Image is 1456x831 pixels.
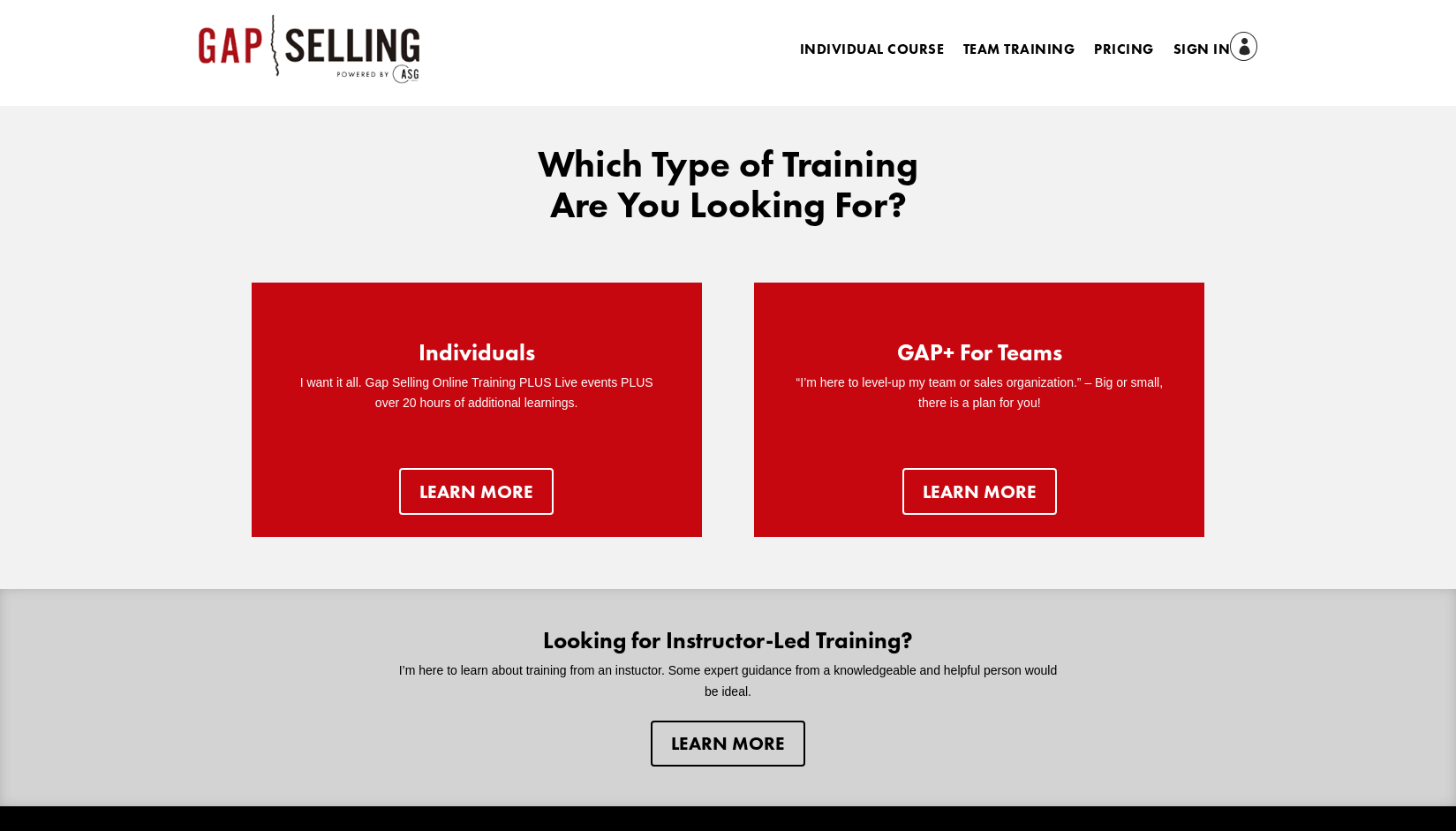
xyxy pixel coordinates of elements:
[1094,43,1153,63] a: Pricing
[508,144,949,234] h2: Which Type of Training Are You Looking For?
[397,661,1059,703] p: I’m here to learn about training from an instuctor. Some expert guidance from a knowledgeable and...
[399,468,554,514] a: Learn more
[397,629,1059,661] h2: Looking for Instructor-Led Training?
[419,341,535,373] h2: Individuals
[800,43,944,63] a: Individual Course
[1173,38,1258,63] a: Sign In
[963,43,1075,63] a: Team Training
[789,373,1169,415] p: “I’m here to level-up my team or sales organization.” – Big or small, there is a plan for you!
[902,468,1057,514] a: learn more
[287,373,667,415] p: I want it all. Gap Selling Online Training PLUS Live events PLUS over 20 hours of additional lear...
[897,341,1062,373] h2: GAP+ For Teams
[651,721,805,767] a: Learn more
